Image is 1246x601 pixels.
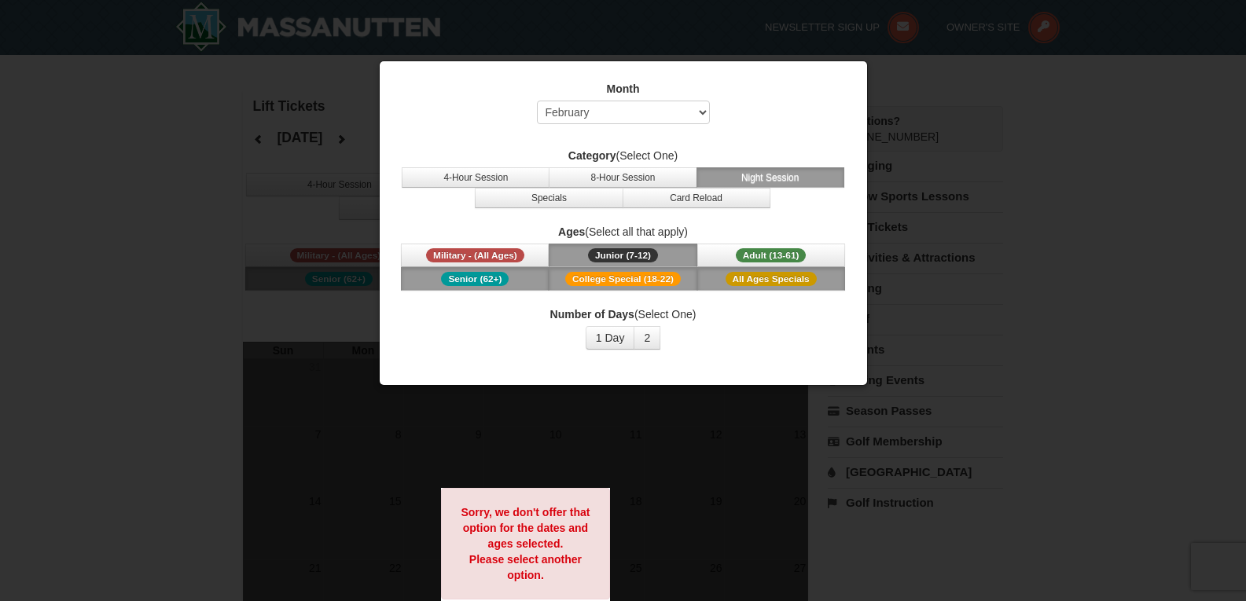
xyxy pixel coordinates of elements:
[726,272,817,286] span: All Ages Specials
[697,167,844,188] button: Night Session
[399,148,847,163] label: (Select One)
[399,224,847,240] label: (Select all that apply)
[736,248,807,262] span: Adult (13-61)
[565,272,681,286] span: College Special (18-22)
[401,244,549,267] button: Military - (All Ages)
[697,267,845,291] button: All Ages Specials
[550,308,634,321] strong: Number of Days
[426,248,524,262] span: Military - (All Ages)
[549,267,697,291] button: College Special (18-22)
[549,244,697,267] button: Junior (7-12)
[607,82,640,95] strong: Month
[401,267,549,291] button: Senior (62+)
[623,188,770,208] button: Card Reload
[634,326,660,350] button: 2
[461,506,590,581] strong: Sorry, we don't offer that option for the dates and ages selected. Please select another option.
[399,306,847,322] label: (Select One)
[588,248,658,262] span: Junior (7-12)
[549,167,697,188] button: 8-Hour Session
[475,188,623,208] button: Specials
[441,272,509,286] span: Senior (62+)
[558,225,585,238] strong: Ages
[402,167,549,188] button: 4-Hour Session
[568,149,616,162] strong: Category
[697,244,845,267] button: Adult (13-61)
[586,326,635,350] button: 1 Day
